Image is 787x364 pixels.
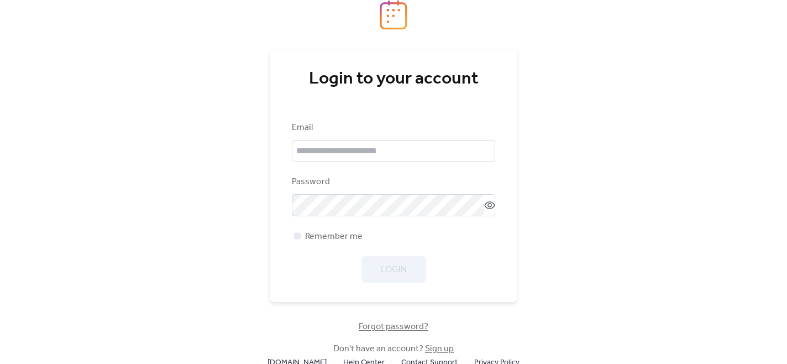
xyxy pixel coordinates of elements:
[359,324,428,330] a: Forgot password?
[292,175,493,189] div: Password
[292,68,495,90] div: Login to your account
[359,320,428,334] span: Forgot password?
[425,340,454,357] a: Sign up
[305,230,363,243] span: Remember me
[292,121,493,134] div: Email
[333,342,454,356] span: Don't have an account?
